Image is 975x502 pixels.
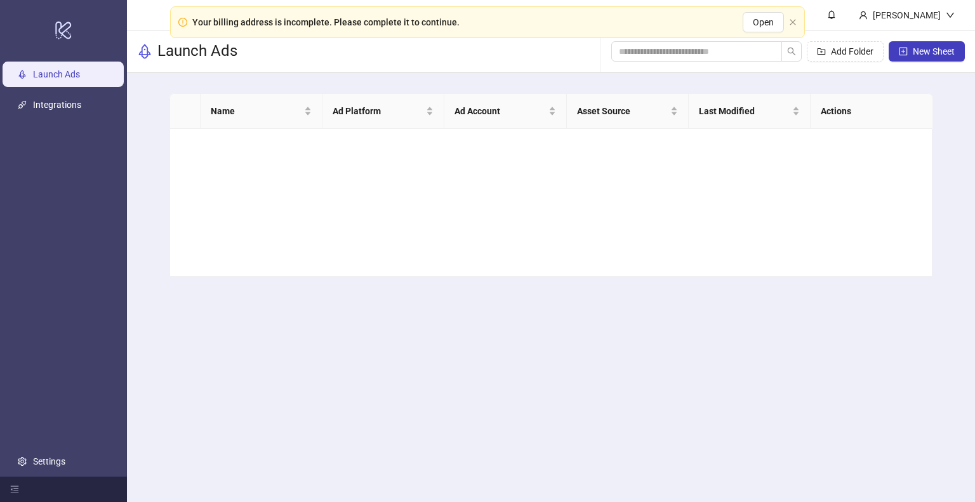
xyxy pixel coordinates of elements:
[743,12,784,32] button: Open
[811,94,932,129] th: Actions
[753,17,774,27] span: Open
[211,104,302,118] span: Name
[178,18,187,27] span: exclamation-circle
[689,94,811,129] th: Last Modified
[444,94,566,129] th: Ad Account
[137,44,152,59] span: rocket
[322,94,444,129] th: Ad Platform
[817,47,826,56] span: folder-add
[157,41,237,62] h3: Launch Ads
[10,485,19,494] span: menu-fold
[33,456,65,466] a: Settings
[787,47,796,56] span: search
[789,18,797,26] span: close
[859,11,868,20] span: user
[567,94,689,129] th: Asset Source
[868,8,946,22] div: [PERSON_NAME]
[192,15,460,29] div: Your billing address is incomplete. Please complete it to continue.
[577,104,668,118] span: Asset Source
[789,18,797,27] button: close
[454,104,545,118] span: Ad Account
[889,41,965,62] button: New Sheet
[913,46,955,56] span: New Sheet
[946,11,955,20] span: down
[201,94,322,129] th: Name
[899,47,908,56] span: plus-square
[33,69,80,79] a: Launch Ads
[33,100,81,110] a: Integrations
[333,104,423,118] span: Ad Platform
[831,46,873,56] span: Add Folder
[807,41,884,62] button: Add Folder
[827,10,836,19] span: bell
[699,104,790,118] span: Last Modified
